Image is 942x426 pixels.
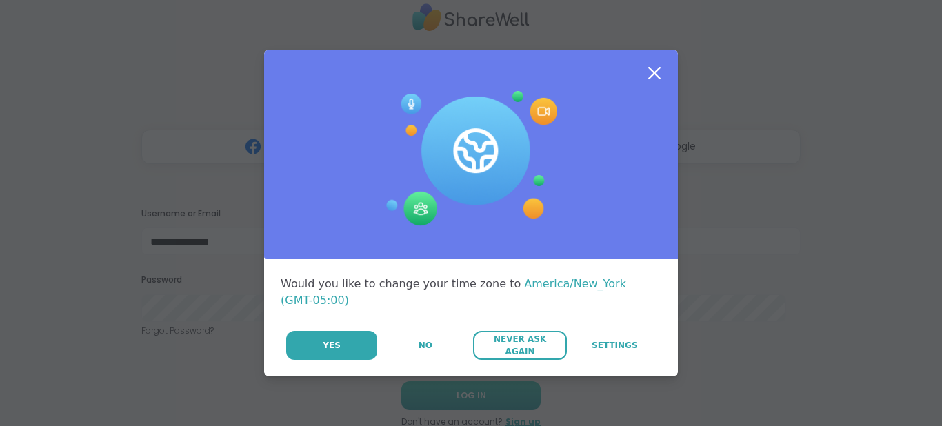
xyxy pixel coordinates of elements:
span: No [419,339,432,352]
div: Would you like to change your time zone to [281,276,661,309]
button: Yes [286,331,377,360]
span: Never Ask Again [480,333,559,358]
span: Yes [323,339,341,352]
img: Session Experience [385,91,557,226]
a: Settings [568,331,661,360]
span: Settings [592,339,638,352]
button: No [379,331,472,360]
button: Never Ask Again [473,331,566,360]
span: America/New_York (GMT-05:00) [281,277,626,307]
